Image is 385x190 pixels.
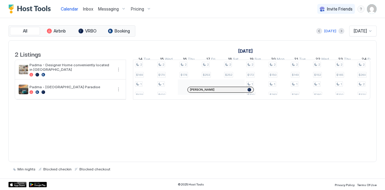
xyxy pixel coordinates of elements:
span: $152 [314,73,321,77]
span: Wed [165,57,173,63]
span: Padma - Designer Home conveniently located in [GEOGRAPHIC_DATA] [29,63,112,72]
span: 19 [250,57,254,63]
span: 2 [318,63,320,67]
span: Thu [344,57,351,63]
span: 1 [162,82,164,86]
span: Mon [277,57,285,63]
span: 21 [294,57,298,63]
span: Terms Of Use [357,183,377,187]
span: 1 [140,82,142,86]
span: Airbnb [54,28,66,34]
div: menu [357,5,365,13]
span: 2 [251,63,253,67]
span: 1 [274,82,275,86]
a: October 21, 2025 [293,55,307,64]
span: $260 [359,73,366,77]
a: October 24, 2025 [360,55,373,64]
span: Blocked checkout [79,167,110,171]
span: Blocked checkin [43,167,72,171]
button: [DATE] [323,27,337,35]
a: Terms Of Use [357,181,377,188]
span: $178 [180,73,187,77]
span: $170 [158,73,165,77]
span: Wed [321,57,329,63]
span: 2 [296,63,298,67]
span: 22 [316,57,320,63]
div: menu [115,66,122,73]
a: October 19, 2025 [248,55,263,64]
span: $165 [336,73,343,77]
span: 1 [340,82,342,86]
span: 2 [340,63,342,67]
span: Sat [233,57,239,63]
span: [DATE] [354,28,367,34]
div: listing image [19,85,28,94]
span: 15 [160,57,164,63]
a: October 15, 2025 [159,55,174,64]
a: October 14, 2025 [237,47,254,55]
span: $419 [136,93,143,97]
span: $320 [359,93,366,97]
span: $283 [269,93,277,97]
span: Fri [211,57,215,63]
a: October 17, 2025 [205,55,217,64]
span: Fri [368,57,372,63]
a: Host Tools Logo [8,5,54,14]
span: 2 [363,82,365,86]
span: 1 [251,82,253,86]
a: October 22, 2025 [314,55,331,64]
span: 23 [338,57,343,63]
a: October 23, 2025 [337,55,352,64]
span: 2 [229,63,231,67]
span: $281 [292,93,299,97]
a: Privacy Policy [335,181,355,188]
span: 14 [138,57,143,63]
span: [PERSON_NAME] [190,88,214,92]
span: Sun [254,57,261,63]
a: App Store [8,182,26,187]
span: © 2025 Host Tools [178,182,204,186]
span: 18 [228,57,232,63]
div: menu [115,86,122,93]
div: [DATE] [324,28,336,34]
div: User profile [367,4,377,14]
span: $150 [269,73,276,77]
span: Calendar [61,6,78,11]
span: $310 [336,93,343,97]
span: All [23,28,27,34]
span: 24 [362,57,367,63]
span: 1 [318,82,320,86]
a: October 20, 2025 [269,55,286,64]
span: 2 [363,63,365,67]
a: October 14, 2025 [137,55,152,64]
span: 2 [274,63,276,67]
button: Next month [338,28,344,34]
span: $169 [136,73,143,77]
a: Google Play Store [29,182,47,187]
span: $253 [203,73,210,77]
button: Airbnb [41,27,71,35]
button: More options [115,66,122,73]
a: October 16, 2025 [181,55,196,64]
span: Tue [299,57,306,63]
span: Padma - [GEOGRAPHIC_DATA] Paradise [29,85,112,89]
button: More options [115,86,122,93]
a: October 18, 2025 [226,55,240,64]
span: Pricing [131,6,144,12]
span: 2 [140,63,142,67]
a: Calendar [61,6,78,12]
span: Booking [115,28,130,34]
span: 16 [183,57,187,63]
button: All [10,27,40,35]
span: Min nights [17,167,35,171]
a: Inbox [83,6,93,12]
span: $410 [158,93,165,97]
span: Invite Friends [327,6,353,12]
span: 2 [185,63,186,67]
span: $149 [292,73,299,77]
span: $300 [247,93,254,97]
div: tab-group [8,25,135,37]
